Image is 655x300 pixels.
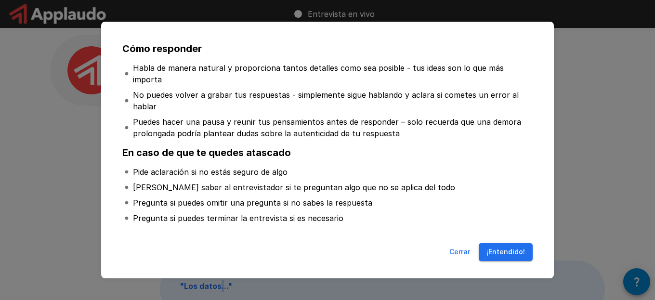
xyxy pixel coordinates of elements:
[133,182,455,193] p: [PERSON_NAME] saber al entrevistador si te preguntan algo que no se aplica del todo
[479,243,533,261] button: ¡Entendido!
[133,197,372,209] p: Pregunta si puedes omitir una pregunta si no sabes la respuesta
[133,166,288,178] p: Pide aclaración si no estás seguro de algo
[133,89,531,112] p: No puedes volver a grabar tus respuestas - simplemente sigue hablando y aclara si cometes un erro...
[122,147,291,158] b: En caso de que te quedes atascado
[133,212,343,224] p: Pregunta si puedes terminar la entrevista si es necesario
[133,62,531,85] p: Habla de manera natural y proporciona tantos detalles como sea posible - tus ideas son lo que más...
[444,243,475,261] button: Cerrar
[133,116,531,139] p: Puedes hacer una pausa y reunir tus pensamientos antes de responder – solo recuerda que una demor...
[122,43,202,54] b: Cómo responder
